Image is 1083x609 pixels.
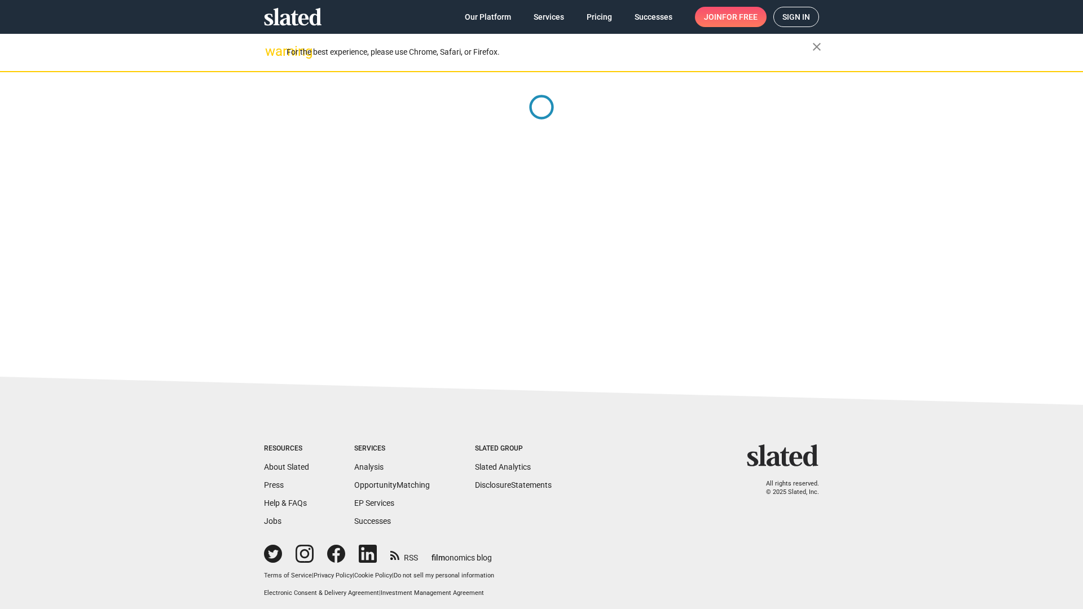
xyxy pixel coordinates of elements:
[354,480,430,489] a: OpportunityMatching
[810,40,824,54] mat-icon: close
[392,572,394,579] span: |
[465,7,511,27] span: Our Platform
[456,7,520,27] a: Our Platform
[354,462,384,471] a: Analysis
[782,7,810,27] span: Sign in
[312,572,314,579] span: |
[265,45,279,58] mat-icon: warning
[379,589,381,597] span: |
[754,480,819,496] p: All rights reserved. © 2025 Slated, Inc.
[773,7,819,27] a: Sign in
[432,553,445,562] span: film
[264,462,309,471] a: About Slated
[264,589,379,597] a: Electronic Consent & Delivery Agreement
[525,7,573,27] a: Services
[635,7,672,27] span: Successes
[475,462,531,471] a: Slated Analytics
[314,572,353,579] a: Privacy Policy
[534,7,564,27] span: Services
[287,45,812,60] div: For the best experience, please use Chrome, Safari, or Firefox.
[354,517,391,526] a: Successes
[264,572,312,579] a: Terms of Service
[432,544,492,563] a: filmonomics blog
[354,572,392,579] a: Cookie Policy
[264,517,281,526] a: Jobs
[394,572,494,580] button: Do not sell my personal information
[475,480,552,489] a: DisclosureStatements
[264,480,284,489] a: Press
[475,444,552,453] div: Slated Group
[264,498,307,507] a: Help & FAQs
[587,7,612,27] span: Pricing
[695,7,767,27] a: Joinfor free
[353,572,354,579] span: |
[354,444,430,453] div: Services
[722,7,758,27] span: for free
[578,7,621,27] a: Pricing
[704,7,758,27] span: Join
[354,498,394,507] a: EP Services
[390,546,418,563] a: RSS
[264,444,309,453] div: Resources
[626,7,681,27] a: Successes
[381,589,484,597] a: Investment Management Agreement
